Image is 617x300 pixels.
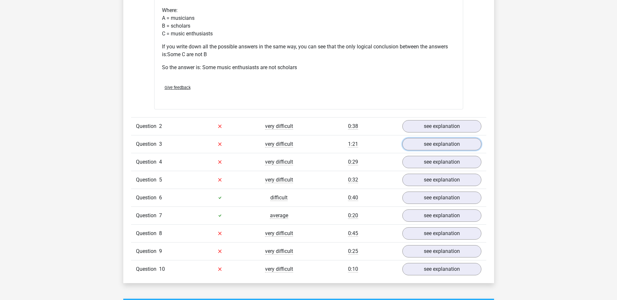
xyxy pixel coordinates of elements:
[402,245,481,257] a: see explanation
[136,158,159,166] span: Question
[348,159,358,165] span: 0:29
[159,230,162,236] span: 8
[159,177,162,183] span: 5
[265,266,293,272] span: very difficult
[136,140,159,148] span: Question
[265,141,293,147] span: very difficult
[402,156,481,168] a: see explanation
[270,212,288,219] span: average
[348,266,358,272] span: 0:10
[265,159,293,165] span: very difficult
[348,194,358,201] span: 0:40
[348,123,358,130] span: 0:38
[136,122,159,130] span: Question
[165,85,191,90] span: Give feedback
[402,209,481,222] a: see explanation
[159,212,162,219] span: 7
[348,248,358,255] span: 0:25
[402,138,481,150] a: see explanation
[162,43,455,58] p: If you write down all the possible answers in the same way, you can see that the only logical con...
[265,230,293,237] span: very difficult
[136,265,159,273] span: Question
[348,212,358,219] span: 0:20
[162,64,455,71] p: So the answer is: Some music enthusiasts are not scholars
[159,248,162,254] span: 9
[270,194,288,201] span: difficult
[402,192,481,204] a: see explanation
[348,230,358,237] span: 0:45
[159,123,162,129] span: 2
[265,248,293,255] span: very difficult
[348,141,358,147] span: 1:21
[136,212,159,219] span: Question
[402,174,481,186] a: see explanation
[162,6,455,38] p: Where: A = musicians B = scholars C = music enthusiasts
[136,194,159,202] span: Question
[402,263,481,275] a: see explanation
[348,177,358,183] span: 0:32
[402,120,481,132] a: see explanation
[159,141,162,147] span: 3
[159,159,162,165] span: 4
[136,230,159,237] span: Question
[402,227,481,240] a: see explanation
[136,247,159,255] span: Question
[265,123,293,130] span: very difficult
[136,176,159,184] span: Question
[159,266,165,272] span: 10
[159,194,162,201] span: 6
[265,177,293,183] span: very difficult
